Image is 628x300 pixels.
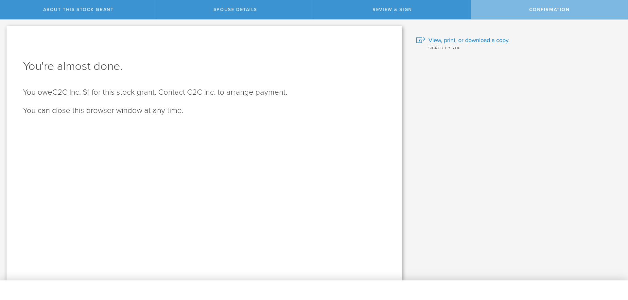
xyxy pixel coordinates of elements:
span: About this stock grant [43,7,114,12]
span: Spouse Details [214,7,257,12]
span: View, print, or download a copy. [428,36,510,44]
span: Confirmation [529,7,570,12]
h1: You're almost done. [23,58,385,74]
p: You can close this browser window at any time. [23,105,385,116]
div: Signed by you [416,44,618,51]
iframe: Chat Widget [595,249,628,280]
span: Review & Sign [373,7,412,12]
span: You owe [23,87,52,97]
p: C2C Inc. $1 for this stock grant. Contact C2C Inc. to arrange payment. [23,87,385,98]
